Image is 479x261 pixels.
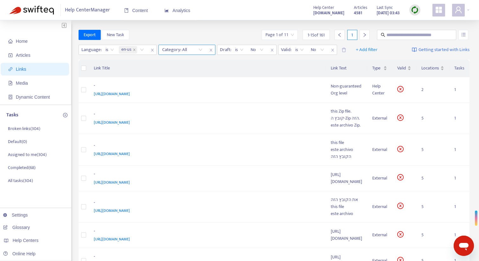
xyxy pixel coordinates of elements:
[372,203,387,210] div: External
[458,30,468,40] button: unordered-list
[449,77,469,103] td: 1
[416,60,449,77] th: Locations
[416,223,449,248] td: 5
[311,45,324,55] span: No
[6,111,18,119] p: Tasks
[411,6,419,14] img: sync.dc5367851b00ba804db3.png
[372,65,382,72] span: Type
[397,231,404,238] span: close-circle
[449,134,469,166] td: 1
[449,166,469,191] td: 1
[217,45,232,55] span: Draft :
[449,223,469,248] td: 1
[79,45,103,55] span: Language :
[313,9,344,16] a: [DOMAIN_NAME]
[449,103,469,134] td: 1
[164,8,190,13] span: Analytics
[8,164,35,171] p: Completed ( 68 )
[331,115,362,122] div: קובץ ה-Zip הזה.
[372,115,387,122] div: External
[3,212,28,218] a: Settings
[124,8,129,13] span: book
[362,33,367,37] span: right
[337,33,342,37] span: left
[416,103,449,134] td: 5
[416,166,449,191] td: 5
[133,48,136,51] span: close
[418,46,469,54] span: Getting started with Links
[412,47,417,52] img: image-link
[331,203,362,210] div: this file
[381,33,385,37] span: search
[148,46,156,54] span: close
[331,139,362,146] div: this file
[331,228,362,242] div: [URL][DOMAIN_NAME]
[8,138,27,145] p: Default ( 0 )
[356,46,378,54] span: + Add filter
[164,8,169,13] span: area-chart
[235,45,244,55] span: is
[94,119,130,126] span: [URL][DOMAIN_NAME]
[449,60,469,77] th: Tasks
[331,171,362,185] div: [URL][DOMAIN_NAME]
[308,32,325,38] span: 1 - 15 of 161
[397,174,404,180] span: close-circle
[372,83,387,97] div: Help Center
[8,151,47,158] p: Assigned to me ( 304 )
[331,90,362,97] div: Org level
[251,45,264,55] span: No
[268,46,276,54] span: close
[397,114,404,121] span: close-circle
[94,171,318,179] div: -
[16,81,28,86] span: Media
[84,31,96,38] span: Export
[94,207,130,214] span: [URL][DOMAIN_NAME]
[367,60,392,77] th: Type
[416,134,449,166] td: 5
[278,45,292,55] span: Valid :
[313,4,334,11] span: Help Center
[435,6,443,14] span: appstore
[94,236,130,242] span: [URL][DOMAIN_NAME]
[331,83,362,90] div: Non-guaranteed
[421,65,439,72] span: Locations
[8,39,13,43] span: home
[94,82,318,90] div: -
[119,46,137,54] span: en-us
[354,4,367,11] span: Articles
[397,86,404,92] span: close-circle
[412,45,469,55] a: Getting started with Links
[102,30,129,40] button: New Task
[342,48,346,52] span: delete
[454,236,474,256] iframe: Button to launch messaging window, conversation in progress
[63,113,67,117] span: plus-circle
[94,91,130,97] span: [URL][DOMAIN_NAME]
[79,30,101,40] button: Export
[8,177,33,184] p: All tasks ( 304 )
[397,146,404,152] span: close-circle
[8,95,13,99] span: container
[8,125,40,132] p: Broken links ( 304 )
[16,39,28,44] span: Home
[105,45,114,55] span: is
[331,108,362,115] div: this Zip file.
[397,203,404,209] span: close-circle
[94,111,318,119] div: -
[8,67,13,71] span: link
[416,191,449,223] td: 5
[372,232,387,238] div: External
[347,30,357,40] div: 1
[461,32,466,37] span: unordered-list
[372,175,387,182] div: External
[89,60,326,77] th: Link Title
[331,196,362,203] div: את הקובץ הזה
[392,60,416,77] th: Valid
[3,225,30,230] a: Glossary
[8,81,13,85] span: file-image
[16,67,26,72] span: Links
[351,45,382,55] button: + Add filter
[16,53,30,58] span: Articles
[3,251,35,256] a: Online Help
[329,46,337,54] span: close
